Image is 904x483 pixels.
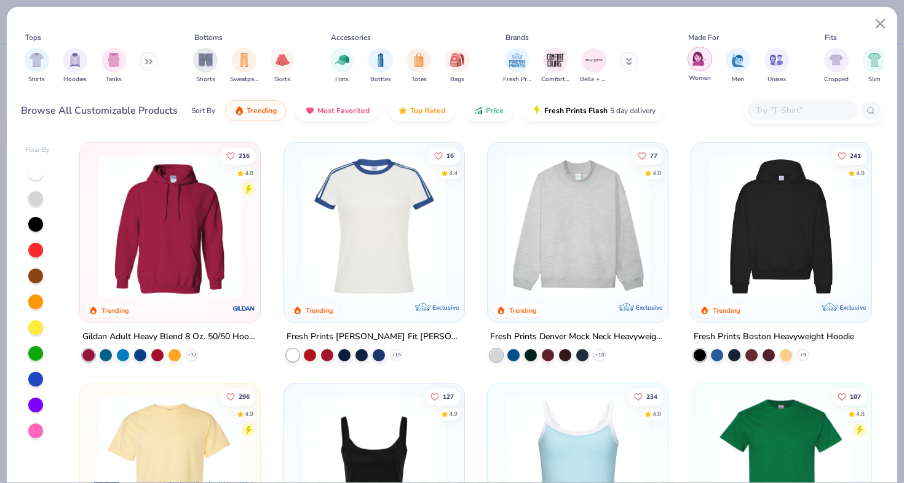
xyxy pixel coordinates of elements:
[692,52,707,66] img: Women Image
[824,75,849,84] span: Cropped
[193,48,218,84] div: filter for Shorts
[731,53,745,67] img: Men Image
[764,48,789,84] button: filter button
[704,155,859,298] img: 91acfc32-fd48-4d6b-bdad-a4c1a30ac3fc
[196,75,215,84] span: Shorts
[296,100,379,121] button: Most Favorited
[92,155,248,298] img: 01756b78-01f6-4cc6-8d8a-3c30c1a0c8ac
[25,48,49,84] button: filter button
[232,296,257,321] img: Gildan logo
[764,48,789,84] div: filter for Unisex
[193,48,218,84] button: filter button
[230,48,258,84] div: filter for Sweatpants
[305,106,315,116] img: most_fav.gif
[335,53,349,67] img: Hats Image
[194,32,223,43] div: Bottoms
[503,48,531,84] div: filter for Fresh Prints
[541,48,569,84] button: filter button
[270,48,295,84] div: filter for Skirts
[220,147,256,164] button: Like
[839,304,866,312] span: Exclusive
[368,48,393,84] button: filter button
[330,48,354,84] div: filter for Hats
[652,168,661,178] div: 4.8
[330,48,354,84] button: filter button
[427,147,459,164] button: Like
[503,75,531,84] span: Fresh Prints
[523,100,665,121] button: Fresh Prints Flash5 day delivery
[755,103,849,117] input: Try "T-Shirt"
[448,168,457,178] div: 4.4
[580,48,608,84] div: filter for Bella + Canvas
[595,351,604,359] span: + 10
[63,48,87,84] button: filter button
[398,106,408,116] img: TopRated.gif
[107,53,121,67] img: Tanks Image
[646,394,657,400] span: 234
[831,388,867,406] button: Like
[636,304,662,312] span: Exclusive
[245,168,253,178] div: 4.8
[464,100,513,121] button: Price
[28,75,45,84] span: Shirts
[230,75,258,84] span: Sweatpants
[541,75,569,84] span: Comfort Colors
[503,48,531,84] button: filter button
[188,351,197,359] span: + 37
[25,48,49,84] div: filter for Shirts
[869,12,892,36] button: Close
[101,48,126,84] div: filter for Tanks
[101,48,126,84] button: filter button
[331,32,371,43] div: Accessories
[689,74,711,83] span: Women
[580,48,608,84] button: filter button
[247,106,277,116] span: Trending
[68,53,82,67] img: Hoodies Image
[688,32,719,43] div: Made For
[374,53,387,67] img: Bottles Image
[406,48,431,84] div: filter for Totes
[270,48,295,84] button: filter button
[831,147,867,164] button: Like
[63,48,87,84] div: filter for Hoodies
[767,75,786,84] span: Unisex
[541,48,569,84] div: filter for Comfort Colors
[391,351,400,359] span: + 15
[432,304,459,312] span: Exclusive
[317,106,370,116] span: Most Favorited
[688,48,712,84] button: filter button
[296,155,452,298] img: e5540c4d-e74a-4e58-9a52-192fe86bec9f
[245,410,253,419] div: 4.9
[726,48,750,84] button: filter button
[856,168,865,178] div: 4.8
[632,147,664,164] button: Like
[239,152,250,159] span: 216
[412,53,426,67] img: Totes Image
[546,51,565,69] img: Comfort Colors Image
[106,75,122,84] span: Tanks
[448,410,457,419] div: 4.9
[650,152,657,159] span: 77
[274,75,290,84] span: Skirts
[237,53,251,67] img: Sweatpants Image
[63,75,87,84] span: Hoodies
[800,351,806,359] span: + 9
[694,329,854,345] div: Fresh Prints Boston Heavyweight Hoodie
[191,105,215,116] div: Sort By
[829,53,843,67] img: Cropped Image
[442,394,453,400] span: 127
[370,75,391,84] span: Bottles
[424,388,459,406] button: Like
[368,48,393,84] div: filter for Bottles
[287,329,462,345] div: Fresh Prints [PERSON_NAME] Fit [PERSON_NAME] Shirt with Stripes
[446,152,453,159] span: 16
[500,155,656,298] img: f5d85501-0dbb-4ee4-b115-c08fa3845d83
[856,410,865,419] div: 4.8
[580,75,608,84] span: Bella + Canvas
[585,51,603,69] img: Bella + Canvas Image
[25,146,50,155] div: Filter By
[868,75,881,84] span: Slim
[25,32,41,43] div: Tops
[824,48,849,84] div: filter for Cropped
[239,394,250,400] span: 296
